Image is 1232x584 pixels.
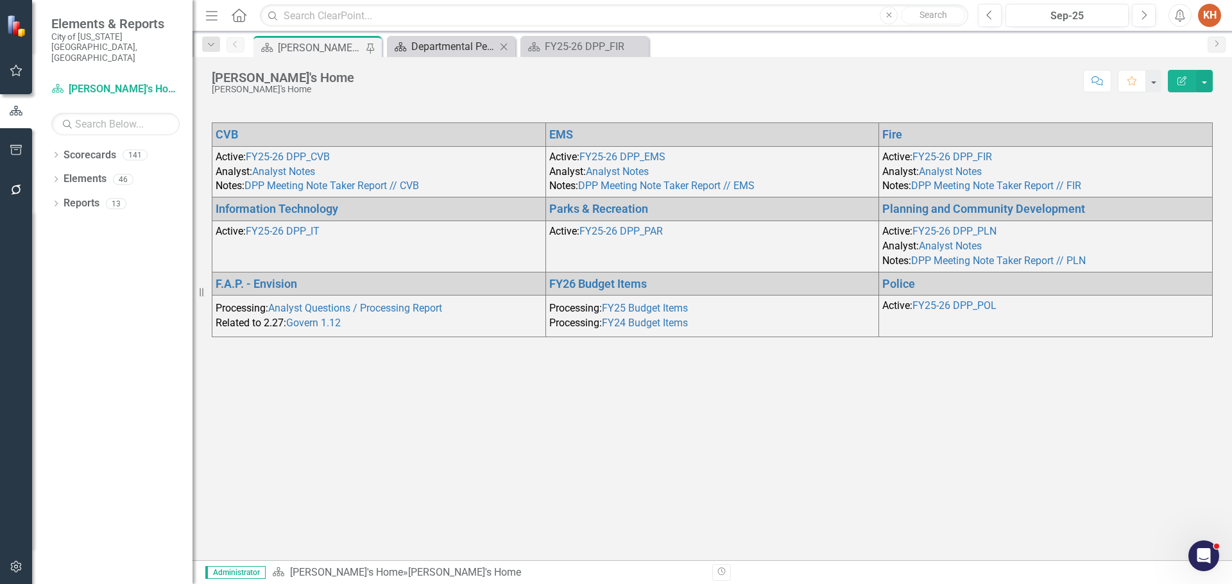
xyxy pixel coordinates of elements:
[51,82,180,97] a: [PERSON_NAME]'s Home
[882,224,1209,269] p: Active: Analyst: Notes:
[549,301,876,331] p: Processing: Processing:
[216,128,238,141] a: CVB
[260,4,968,27] input: Search ClearPoint...
[278,40,363,56] div: [PERSON_NAME]'s Home
[216,202,338,215] a: Information Technology
[411,38,496,54] div: Departmental Performance Plans - 3 Columns
[920,10,947,20] span: Search
[216,150,542,194] p: Active: Analyst: Notes:
[549,150,876,194] p: Active: Analyst: Notes:
[602,302,688,314] a: FY25 Budget Items
[882,299,1209,316] p: Active:
[205,566,266,579] span: Administrator
[64,172,107,187] a: Elements
[212,71,354,85] div: [PERSON_NAME]'s Home
[216,277,297,290] a: F.A.P. - Envision
[216,224,542,269] p: Active:
[51,31,180,63] small: City of [US_STATE][GEOGRAPHIC_DATA], [GEOGRAPHIC_DATA]
[911,179,1081,192] a: DPP Meeting Note Taker Report // FIR
[51,16,180,31] span: Elements & Reports
[390,38,496,54] a: Departmental Performance Plans - 3 Columns
[51,113,180,135] input: Search Below...
[252,165,315,178] a: Analyst Notes
[602,317,688,329] a: FY24 Budget Items
[1188,540,1219,571] iframe: Intercom live chat
[549,277,647,290] a: FY26 Budget Items
[286,317,341,329] a: Govern 1.12
[1005,4,1129,27] button: Sep-25
[113,174,133,185] div: 46
[911,254,1086,267] a: DPP Meeting Note Taker Report // PLN
[912,151,992,163] a: FY25-26 DPP_FIR
[246,151,330,163] a: FY25-26 DPP_CVB
[64,148,116,163] a: Scorecards
[212,85,354,94] div: [PERSON_NAME]'s Home
[246,225,320,237] a: FY25-26 DPP_IT
[268,302,442,314] a: Analyst Questions / Processing Report
[1010,8,1124,24] div: Sep-25
[290,566,403,578] a: [PERSON_NAME]'s Home
[882,202,1085,215] a: Planning and Community Development
[106,198,126,209] div: 13
[579,225,663,237] a: FY25-26 DPP_PAR
[123,149,148,160] div: 141
[919,240,982,252] a: Analyst Notes
[1198,4,1221,27] button: KH
[579,151,665,163] a: FY25-26 DPP_EMS
[545,38,646,54] div: FY25-26 DPP_FIR
[524,38,646,54] a: FY25-26 DPP_FIR
[64,196,99,211] a: Reports
[578,179,755,192] a: DPP Meeting Note Taker Report // EMS
[912,299,997,312] a: FY25-26 DPP_POL
[586,165,649,178] a: Analyst Notes
[6,15,29,37] img: ClearPoint Strategy
[216,301,542,331] p: Processing: Related to 2.27:
[919,165,982,178] a: Analyst Notes
[549,224,876,269] p: Active:
[912,225,997,237] a: FY25-26 DPP_PLN
[408,566,521,578] div: [PERSON_NAME]'s Home
[272,565,703,580] div: »
[901,6,965,24] button: Search
[882,128,902,141] a: Fire
[244,179,419,192] a: DPP Meeting Note Taker Report // CVB
[549,202,648,215] a: Parks & Recreation
[882,277,915,290] a: Police
[882,150,1209,194] p: Active: Analyst: Notes:
[549,128,573,141] a: EMS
